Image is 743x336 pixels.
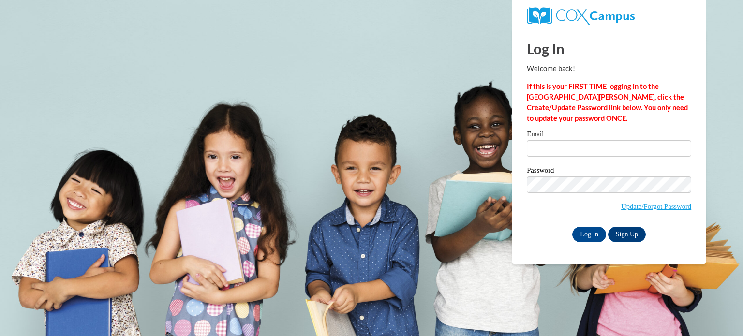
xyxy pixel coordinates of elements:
[572,227,606,242] input: Log In
[527,7,635,25] img: COX Campus
[608,227,646,242] a: Sign Up
[527,167,691,176] label: Password
[527,82,688,122] strong: If this is your FIRST TIME logging in to the [GEOGRAPHIC_DATA][PERSON_NAME], click the Create/Upd...
[527,63,691,74] p: Welcome back!
[527,11,635,19] a: COX Campus
[527,39,691,58] h1: Log In
[621,203,691,210] a: Update/Forgot Password
[527,131,691,140] label: Email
